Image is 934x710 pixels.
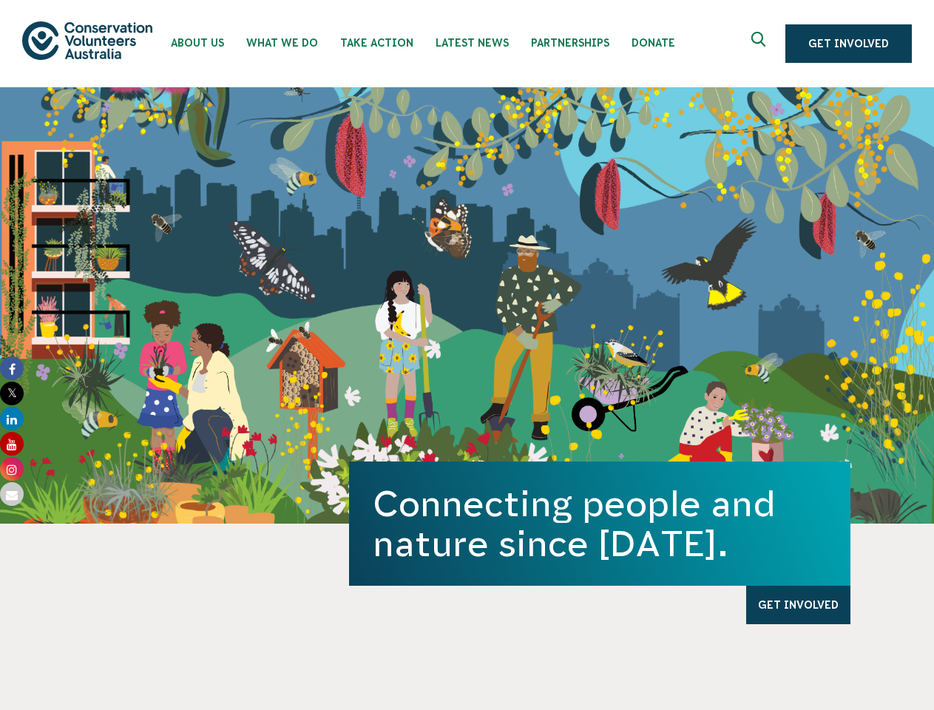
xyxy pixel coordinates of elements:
[742,26,778,61] button: Expand search box Close search box
[246,37,318,49] span: What We Do
[373,484,827,564] h1: Connecting people and nature since [DATE].
[632,37,675,49] span: Donate
[785,24,912,63] a: Get Involved
[751,32,770,55] span: Expand search box
[436,37,509,49] span: Latest News
[171,37,224,49] span: About Us
[746,586,850,624] a: Get Involved
[22,21,152,59] img: logo.svg
[531,37,609,49] span: Partnerships
[340,37,413,49] span: Take Action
